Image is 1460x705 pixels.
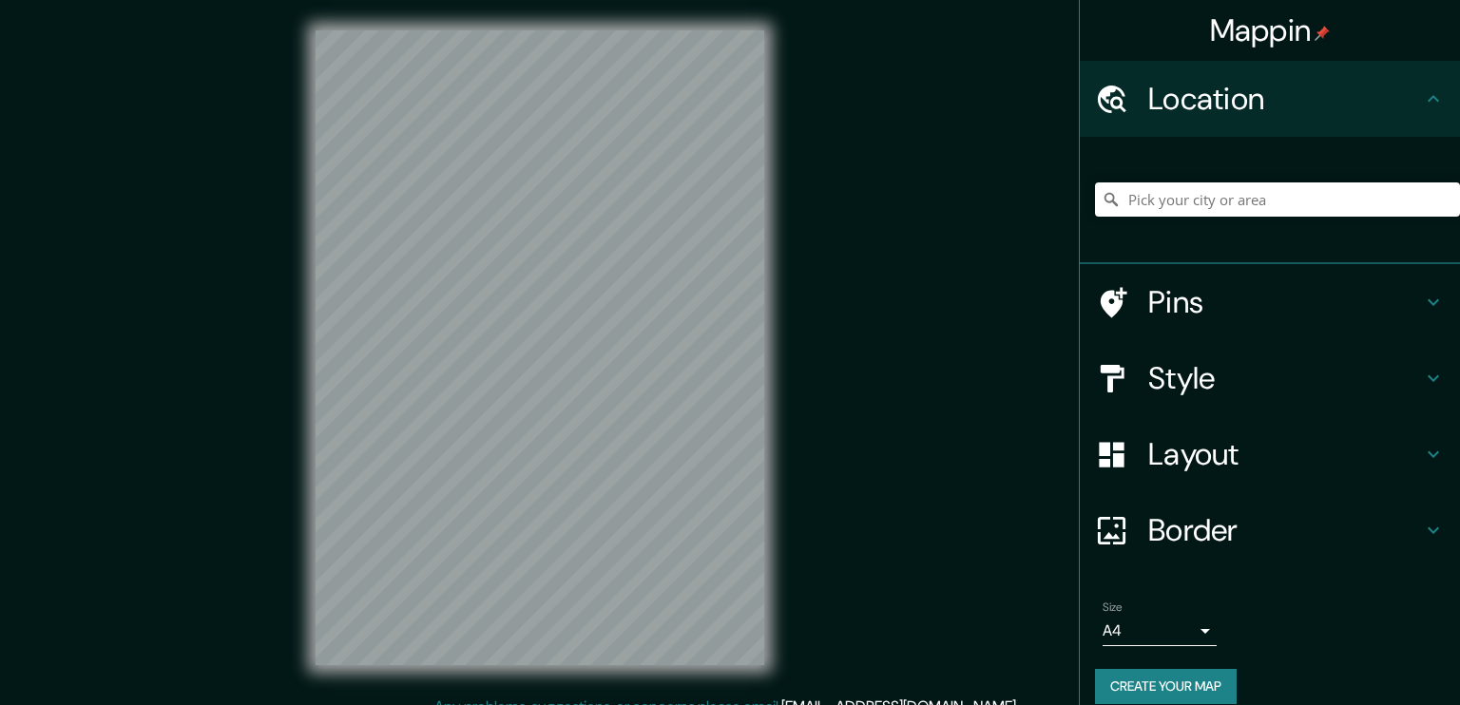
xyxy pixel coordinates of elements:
div: Location [1080,61,1460,137]
button: Create your map [1095,669,1237,704]
input: Pick your city or area [1095,182,1460,217]
h4: Layout [1148,435,1422,473]
h4: Location [1148,80,1422,118]
img: pin-icon.png [1315,26,1330,41]
div: A4 [1103,616,1217,646]
div: Style [1080,340,1460,416]
h4: Pins [1148,283,1422,321]
canvas: Map [316,30,764,665]
label: Size [1103,600,1123,616]
h4: Mappin [1210,11,1331,49]
div: Border [1080,492,1460,568]
h4: Style [1148,359,1422,397]
div: Pins [1080,264,1460,340]
div: Layout [1080,416,1460,492]
h4: Border [1148,511,1422,549]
